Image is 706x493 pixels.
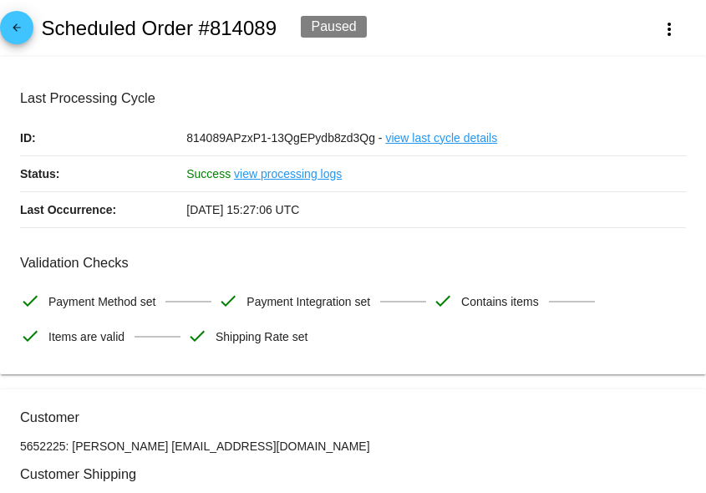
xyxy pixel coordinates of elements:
[186,203,299,216] span: [DATE] 15:27:06 UTC
[186,131,382,145] span: 814089APzxP1-13QgEPydb8zd3Qg -
[20,192,186,227] p: Last Occurrence:
[20,255,686,271] h3: Validation Checks
[234,156,342,191] a: view processing logs
[187,326,207,346] mat-icon: check
[20,409,686,425] h3: Customer
[301,16,366,38] div: Paused
[218,291,238,311] mat-icon: check
[659,19,679,39] mat-icon: more_vert
[20,156,186,191] p: Status:
[20,291,40,311] mat-icon: check
[433,291,453,311] mat-icon: check
[48,284,155,319] span: Payment Method set
[20,440,686,453] p: 5652225: [PERSON_NAME] [EMAIL_ADDRESS][DOMAIN_NAME]
[246,284,370,319] span: Payment Integration set
[20,326,40,346] mat-icon: check
[385,120,497,155] a: view last cycle details
[461,284,539,319] span: Contains items
[7,22,27,42] mat-icon: arrow_back
[20,120,186,155] p: ID:
[186,167,231,180] span: Success
[41,17,277,40] h2: Scheduled Order #814089
[20,90,686,106] h3: Last Processing Cycle
[216,319,308,354] span: Shipping Rate set
[48,319,124,354] span: Items are valid
[20,466,686,482] h3: Customer Shipping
